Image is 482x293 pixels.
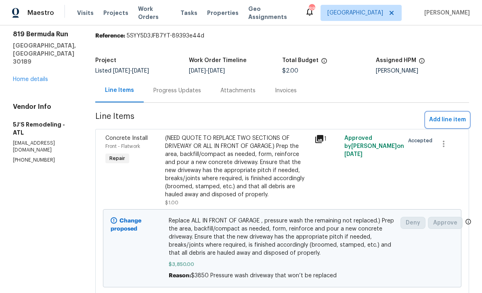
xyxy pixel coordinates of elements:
[282,68,298,74] span: $2.00
[376,68,469,74] div: [PERSON_NAME]
[13,103,76,111] h4: Vendor Info
[105,144,140,149] span: Front - Flatwork
[165,134,310,199] div: (NEED QUOTE TO REPLACE TWO SECTIONS OF DRIVEWAY OR ALL IN FRONT OF GARAGE.) Prep the area, backfi...
[344,135,404,157] span: Approved by [PERSON_NAME] on
[138,5,171,21] span: Work Orders
[95,58,116,63] h5: Project
[13,30,76,38] h2: 819 Bermuda Run
[421,9,470,17] span: [PERSON_NAME]
[95,68,149,74] span: Listed
[191,273,337,278] span: $3850 Pressure wash driveway that won’t be replaced
[321,58,327,68] span: The total cost of line items that have been proposed by Opendoor. This sum includes line items th...
[376,58,416,63] h5: Assigned HPM
[169,260,396,268] span: $3,850.00
[465,218,472,227] span: Only a market manager or an area construction manager can approve
[95,33,125,39] b: Reference:
[208,68,225,74] span: [DATE]
[220,87,256,95] div: Attachments
[189,58,247,63] h5: Work Order Timeline
[165,200,178,205] span: $1.00
[189,68,206,74] span: [DATE]
[132,68,149,74] span: [DATE]
[13,157,76,164] p: [PHONE_NUMBER]
[408,137,436,145] span: Accepted
[153,87,201,95] div: Progress Updates
[111,218,141,232] b: Change proposed
[106,154,128,162] span: Repair
[282,58,319,63] h5: Total Budget
[13,77,48,82] a: Home details
[169,273,191,278] span: Reason:
[344,152,363,157] span: [DATE]
[13,42,76,66] h5: [GEOGRAPHIC_DATA], [GEOGRAPHIC_DATA] 30189
[95,32,469,40] div: 5SYY5D3JFB7YT-89393e44d
[77,9,94,17] span: Visits
[103,9,128,17] span: Projects
[13,140,76,154] p: [EMAIL_ADDRESS][DOMAIN_NAME]
[429,115,466,125] span: Add line item
[113,68,149,74] span: -
[13,121,76,137] h5: 5J’S Remodeling - ATL
[95,112,426,127] span: Line Items
[400,217,425,229] button: Deny
[113,68,130,74] span: [DATE]
[314,134,339,144] div: 1
[180,10,197,16] span: Tasks
[419,58,425,68] span: The hpm assigned to this work order.
[248,5,295,21] span: Geo Assignments
[426,112,469,127] button: Add line item
[207,9,239,17] span: Properties
[309,5,314,13] div: 88
[27,9,54,17] span: Maestro
[169,217,396,257] span: Replace ALL IN FRONT OF GARAGE , pressure wash the remaining not replaced.) Prep the area, backfi...
[428,217,463,229] button: Approve
[189,68,225,74] span: -
[105,135,148,141] span: Concrete Install
[275,87,297,95] div: Invoices
[105,86,134,94] div: Line Items
[327,9,383,17] span: [GEOGRAPHIC_DATA]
